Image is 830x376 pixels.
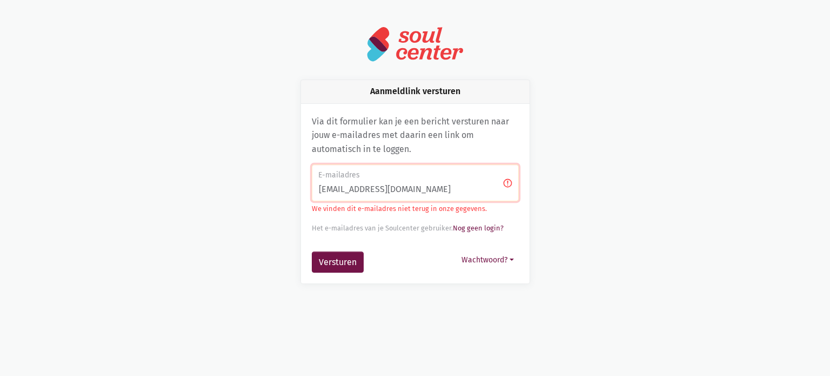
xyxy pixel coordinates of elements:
[312,223,519,234] div: Het e-mailadres van je Soulcenter gebruiker.
[366,26,464,62] img: logo-soulcenter-full.svg
[312,164,519,273] form: Aanmeldlink versturen
[318,169,511,181] label: E-mailadres
[301,80,530,103] div: Aanmeldlink versturen
[312,115,519,156] p: Via dit formulier kan je een bericht versturen naar jouw e-mailadres met daarin een link om autom...
[312,252,364,273] button: Versturen
[457,252,519,268] button: Wachtwoord?
[312,203,519,214] p: We vinden dit e-mailadres niet terug in onze gegevens.
[453,224,504,232] a: Nog geen login?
